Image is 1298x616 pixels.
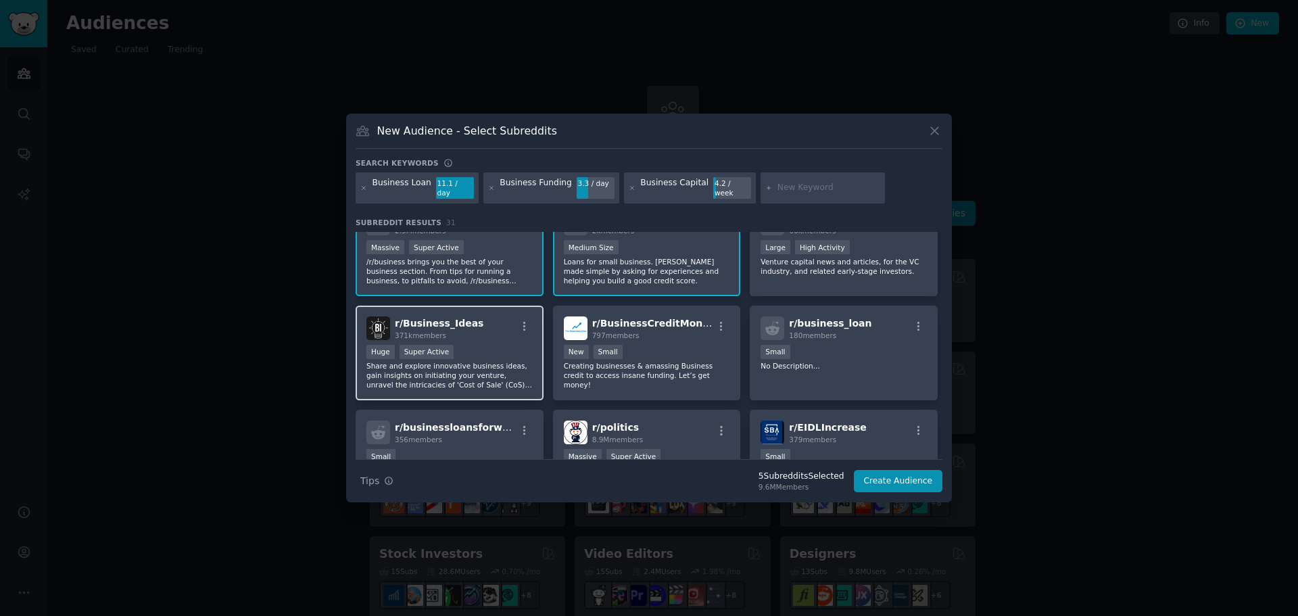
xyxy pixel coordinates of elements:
[640,177,708,199] div: Business Capital
[761,257,927,276] p: Venture capital news and articles, for the VC industry, and related early-stage investors.
[436,177,474,199] div: 11.1 / day
[564,421,587,444] img: politics
[789,422,867,433] span: r/ EIDLIncrease
[564,240,619,254] div: Medium Size
[409,240,464,254] div: Super Active
[372,177,431,199] div: Business Loan
[564,316,587,340] img: BusinessCreditMoney
[360,474,379,488] span: Tips
[761,240,790,254] div: Large
[400,345,454,359] div: Super Active
[606,449,661,463] div: Super Active
[854,470,943,493] button: Create Audience
[564,361,730,389] p: Creating businesses & amassing Business credit to access insane funding. Let’s get money!
[446,218,456,227] span: 31
[564,345,589,359] div: New
[795,240,850,254] div: High Activity
[395,422,532,433] span: r/ businessloansforwomen
[777,182,880,194] input: New Keyword
[761,421,784,444] img: EIDLIncrease
[356,218,441,227] span: Subreddit Results
[564,449,602,463] div: Massive
[366,240,404,254] div: Massive
[366,345,395,359] div: Huge
[366,316,390,340] img: Business_Ideas
[592,318,715,329] span: r/ BusinessCreditMoney
[564,257,730,285] p: Loans for small business. [PERSON_NAME] made simple by asking for experiences and helping you bui...
[366,361,533,389] p: Share and explore innovative business ideas, gain insights on initiating your venture, unravel th...
[500,177,572,199] div: Business Funding
[761,449,790,463] div: Small
[377,124,557,138] h3: New Audience - Select Subreddits
[366,257,533,285] p: /r/business brings you the best of your business section. From tips for running a business, to pi...
[592,422,639,433] span: r/ politics
[356,469,398,493] button: Tips
[356,158,439,168] h3: Search keywords
[759,471,844,483] div: 5 Subreddit s Selected
[713,177,751,199] div: 4.2 / week
[366,449,395,463] div: Small
[395,435,442,444] span: 356 members
[761,361,927,371] p: No Description...
[759,482,844,492] div: 9.6M Members
[577,177,615,189] div: 3.3 / day
[789,331,836,339] span: 180 members
[761,345,790,359] div: Small
[592,435,644,444] span: 8.9M members
[789,435,836,444] span: 379 members
[395,318,483,329] span: r/ Business_Ideas
[789,318,871,329] span: r/ business_loan
[395,331,446,339] span: 371k members
[594,345,623,359] div: Small
[592,331,640,339] span: 797 members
